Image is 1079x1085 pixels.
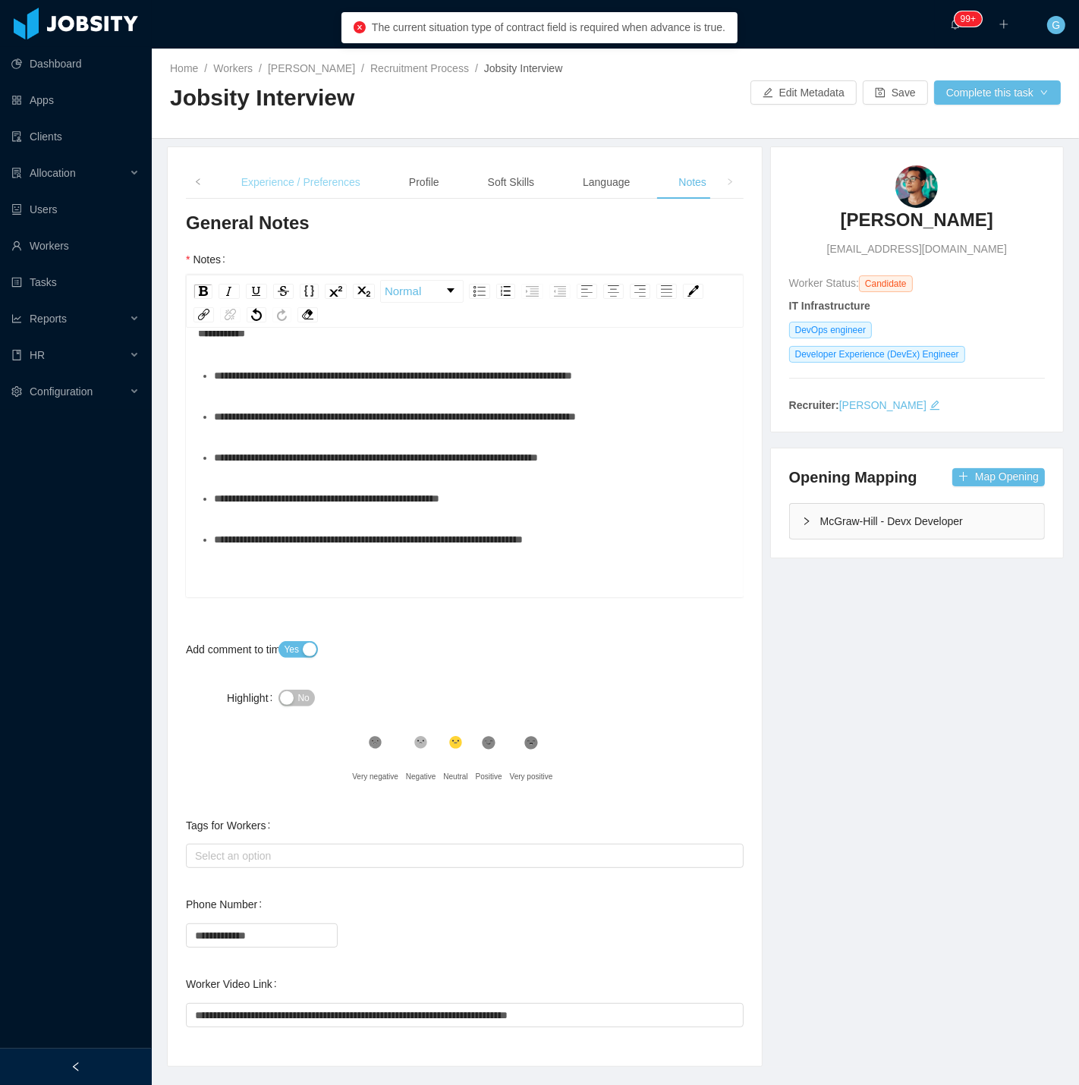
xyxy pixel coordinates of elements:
div: Justify [656,284,677,299]
i: icon: right [726,178,734,186]
h2: Jobsity Interview [170,83,615,114]
span: / [259,62,262,74]
span: / [204,62,207,74]
i: icon: setting [11,386,22,397]
span: Normal [385,276,421,307]
div: Undo [247,307,266,322]
div: Superscript [325,284,347,299]
div: Unlink [220,307,241,322]
div: rdw-wrapper [186,275,744,597]
div: rdw-link-control [190,307,244,322]
span: HR [30,349,45,361]
span: Candidate [859,275,913,292]
div: Redo [272,307,291,322]
div: Strikethrough [273,284,294,299]
i: icon: edit [930,400,940,410]
div: Indent [521,284,543,299]
div: Experience / Preferences [229,165,373,200]
div: Profile [397,165,451,200]
span: G [1052,16,1061,34]
button: icon: saveSave [863,80,928,105]
label: Add comment to timeline? [186,643,319,656]
i: icon: close-circle [354,21,366,33]
strong: IT Infrastructure [789,300,870,312]
i: icon: line-chart [11,313,22,324]
img: eb7fc1e6-ac8b-4700-a03f-f425319aa1ac_68b86b5540675-90w.png [895,165,938,208]
div: Very negative [352,762,398,792]
div: Select an option [195,848,728,863]
span: Developer Experience (DevEx) Engineer [789,346,965,363]
div: Remove [297,307,318,322]
div: Left [577,284,597,299]
span: Configuration [30,385,93,398]
span: Reports [30,313,67,325]
h3: General Notes [186,211,744,235]
span: / [361,62,364,74]
label: Notes [186,253,231,266]
a: icon: auditClients [11,121,140,152]
input: Phone Number [186,923,338,948]
label: Phone Number [186,898,268,910]
div: Outdent [549,284,571,299]
div: rdw-color-picker [680,280,706,303]
div: Subscript [353,284,375,299]
label: Tags for Workers [186,819,276,832]
i: icon: book [11,350,22,360]
a: [PERSON_NAME] [841,208,993,241]
i: icon: plus [999,19,1009,30]
h3: [PERSON_NAME] [841,208,993,232]
span: Allocation [30,167,76,179]
div: Language [571,165,642,200]
div: rdw-dropdown [380,280,464,303]
span: No [297,690,309,706]
div: rdw-block-control [378,280,466,303]
div: Bold [193,284,212,299]
div: Unordered [469,284,490,299]
span: Yes [284,642,299,657]
div: Italic [219,284,240,299]
div: rdw-textalign-control [574,280,680,303]
h4: Opening Mapping [789,467,917,488]
label: Worker Video Link [186,978,283,990]
div: Positive [476,762,502,792]
a: icon: profileTasks [11,267,140,297]
sup: 211 [955,11,982,27]
a: [PERSON_NAME] [839,399,926,411]
input: Tags for Workers [190,847,199,865]
a: Recruitment Process [370,62,469,74]
i: icon: right [802,517,811,526]
a: icon: robotUsers [11,194,140,225]
div: Very positive [510,762,553,792]
button: icon: plusMap Opening [952,468,1045,486]
button: Complete this taskicon: down [934,80,1061,105]
div: Negative [406,762,436,792]
div: rdw-remove-control [294,307,321,322]
div: Center [603,284,624,299]
span: The current situation type of contract field is required when advance is true. [372,21,725,33]
a: icon: userWorkers [11,231,140,261]
input: Worker Video Link [186,1003,744,1027]
a: icon: pie-chartDashboard [11,49,140,79]
i: icon: solution [11,168,22,178]
span: Jobsity Interview [484,62,562,74]
span: [EMAIL_ADDRESS][DOMAIN_NAME] [827,241,1007,257]
label: Highlight [227,692,278,704]
i: icon: bell [950,19,961,30]
div: Notes [666,165,719,200]
button: icon: editEdit Metadata [750,80,857,105]
a: [PERSON_NAME] [268,62,355,74]
div: Neutral [443,762,467,792]
div: Right [630,284,650,299]
span: / [475,62,478,74]
a: Home [170,62,198,74]
div: rdw-list-control [466,280,574,303]
div: Ordered [496,284,515,299]
div: Soft Skills [476,165,546,200]
div: Underline [246,284,267,299]
div: Monospace [300,284,319,299]
div: Link [193,307,214,322]
a: Workers [213,62,253,74]
div: rdw-inline-control [190,280,378,303]
i: icon: left [194,178,202,186]
div: icon: rightMcGraw-Hill - Devx Developer [790,504,1044,539]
